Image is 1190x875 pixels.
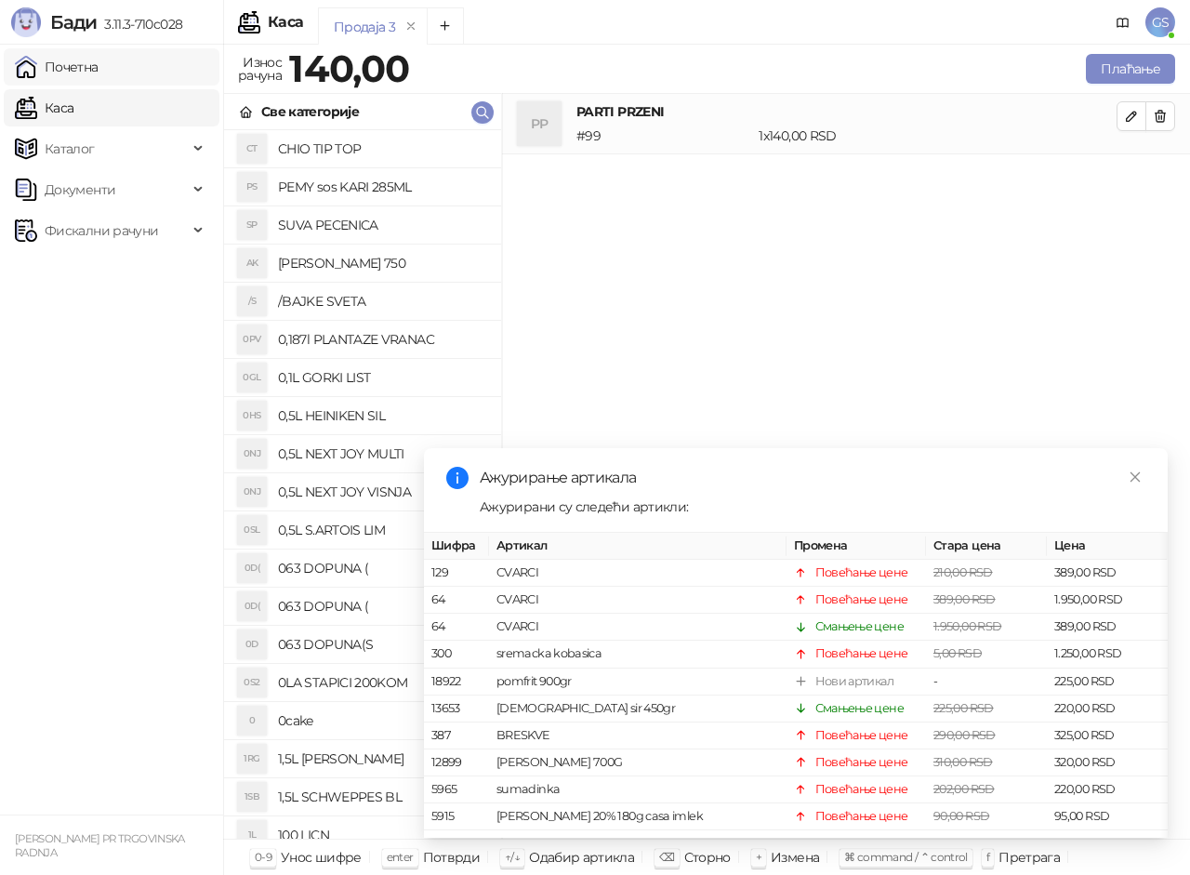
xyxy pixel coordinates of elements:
td: 1.950,00 RSD [1047,587,1168,614]
span: 210,00 RSD [933,565,993,579]
td: 220,00 RSD [1047,776,1168,803]
div: # 99 [573,126,755,146]
div: 0 [237,706,267,736]
div: Ажурирани су следећи артикли: [480,497,1145,517]
h4: 0,1L GORKI LIST [278,363,486,392]
h4: [PERSON_NAME] 750 [278,248,486,278]
td: 320,00 RSD [1047,749,1168,776]
h4: 1,5L SCHWEPPES BL [278,782,486,812]
div: Повећање цене [815,590,908,609]
td: 1.250,00 RSD [1047,641,1168,668]
span: close [1129,471,1142,484]
h4: /BAJKE SVETA [278,286,486,316]
td: 389,00 RSD [1047,560,1168,587]
div: 0GL [237,363,267,392]
h4: 063 DOPUNA(S [278,630,486,659]
div: Повећање цене [815,753,908,772]
h4: 100 LICN [278,820,486,850]
div: 0S2 [237,668,267,697]
td: [DEMOGRAPHIC_DATA] sir 450gr [489,696,787,723]
div: 0D( [237,591,267,621]
div: 1RG [237,744,267,774]
td: 64 [424,614,489,641]
a: Close [1125,467,1145,487]
div: Повећање цене [815,834,908,853]
th: Артикал [489,533,787,560]
h4: 1,5L [PERSON_NAME] [278,744,486,774]
div: Ажурирање артикала [480,467,1145,489]
span: 0-9 [255,850,271,864]
span: Бади [50,11,97,33]
span: Каталог [45,130,95,167]
h4: PARTI PRZENI [576,101,1117,122]
strong: 140,00 [289,46,409,91]
h4: 063 DOPUNA ( [278,591,486,621]
div: Износ рачуна [234,50,285,87]
div: Каса [268,15,303,30]
h4: 063 DOPUNA ( [278,553,486,583]
div: PP [517,101,562,146]
button: remove [399,19,423,34]
div: /S [237,286,267,316]
span: Фискални рачуни [45,212,158,249]
td: CVARCI [489,560,787,587]
a: Документација [1108,7,1138,37]
div: 0D( [237,553,267,583]
td: 220,00 RSD [1047,696,1168,723]
span: 135,00 RSD [933,836,992,850]
td: 5915 [424,803,489,830]
span: 202,00 RSD [933,782,995,796]
td: 145,00 RSD [1047,830,1168,857]
span: + [756,850,761,864]
td: coko puding 200g [489,830,787,857]
div: 0NJ [237,477,267,507]
span: 1.950,00 RSD [933,619,1001,633]
span: 225,00 RSD [933,701,994,715]
span: ⌘ command / ⌃ control [844,850,968,864]
span: 290,00 RSD [933,728,996,742]
button: Add tab [427,7,464,45]
span: 389,00 RSD [933,592,996,606]
td: pomfrit 900gr [489,668,787,695]
td: 129 [424,560,489,587]
a: Каса [15,89,73,126]
td: 387 [424,723,489,749]
div: 1SB [237,782,267,812]
td: - [926,668,1047,695]
h4: CHIO TIP TOP [278,134,486,164]
div: Све категорије [261,101,359,122]
div: grid [224,130,501,839]
span: enter [387,850,414,864]
td: 18922 [424,668,489,695]
div: Одабир артикла [529,845,634,869]
td: 325,00 RSD [1047,723,1168,749]
td: 389,00 RSD [1047,614,1168,641]
div: Претрага [998,845,1060,869]
th: Цена [1047,533,1168,560]
td: [PERSON_NAME] 700G [489,749,787,776]
th: Стара цена [926,533,1047,560]
small: [PERSON_NAME] PR TRGOVINSKA RADNJA [15,832,185,859]
div: 1L [237,820,267,850]
h4: 0,5L HEINIKEN SIL [278,401,486,431]
span: 3.11.3-710c028 [97,16,182,33]
td: 95,00 RSD [1047,803,1168,830]
span: ↑/↓ [505,850,520,864]
td: 64 [424,587,489,614]
div: Повећање цене [815,644,908,663]
th: Шифра [424,533,489,560]
h4: SUVA PECENICA [278,210,486,240]
span: Документи [45,171,115,208]
td: sremacka kobasica [489,641,787,668]
div: 0NJ [237,439,267,469]
div: 0SL [237,515,267,545]
div: PS [237,172,267,202]
td: CVARCI [489,587,787,614]
a: Почетна [15,48,99,86]
div: Измена [771,845,819,869]
button: Плаћање [1086,54,1175,84]
td: CVARCI [489,614,787,641]
div: Смањење цене [815,617,904,636]
span: GS [1145,7,1175,37]
div: Повећање цене [815,780,908,799]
